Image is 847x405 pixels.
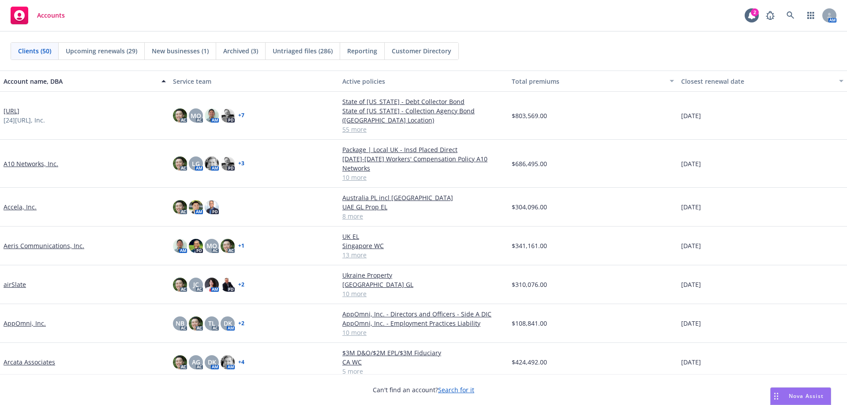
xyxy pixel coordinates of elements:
a: Accela, Inc. [4,202,37,212]
a: AppOmni, Inc. - Directors and Officers - Side A DIC [342,309,505,319]
span: [DATE] [681,319,701,328]
span: [DATE] [681,280,701,289]
span: DK [224,319,232,328]
img: photo [221,108,235,123]
a: 10 more [342,289,505,298]
a: State of [US_STATE] - Collection Agency Bond ([GEOGRAPHIC_DATA] Location) [342,106,505,125]
a: A10 Networks, Inc. [4,159,58,168]
img: photo [205,278,219,292]
span: Nova Assist [789,392,824,400]
span: $424,492.00 [512,357,547,367]
span: Accounts [37,12,65,19]
button: Active policies [339,71,508,92]
a: State of [US_STATE] - Debt Collector Bond [342,97,505,106]
img: photo [205,108,219,123]
span: Can't find an account? [373,385,474,394]
span: $310,076.00 [512,280,547,289]
span: [DATE] [681,357,701,367]
a: Singapore WC [342,241,505,250]
div: Total premiums [512,77,664,86]
a: + 7 [238,113,244,118]
button: Nova Assist [770,387,831,405]
span: $686,495.00 [512,159,547,168]
span: JC [193,280,199,289]
a: + 3 [238,161,244,166]
img: photo [173,239,187,253]
button: Total premiums [508,71,678,92]
button: Closest renewal date [678,71,847,92]
a: Report a Bug [761,7,779,24]
a: Accounts [7,3,68,28]
span: [DATE] [681,202,701,212]
a: AppOmni, Inc. [4,319,46,328]
img: photo [173,355,187,369]
button: Service team [169,71,339,92]
a: airSlate [4,280,26,289]
img: photo [189,239,203,253]
a: UAE GL Prop EL [342,202,505,212]
a: [URL] [4,106,19,115]
a: + 2 [238,282,244,287]
img: photo [173,278,187,292]
img: photo [189,200,203,214]
span: Untriaged files (286) [273,46,333,56]
a: 10 more [342,328,505,337]
span: TL [208,319,215,328]
span: Archived (3) [223,46,258,56]
img: photo [205,156,219,171]
a: + 2 [238,321,244,326]
a: Switch app [802,7,820,24]
span: [DATE] [681,111,701,120]
img: photo [221,156,235,171]
div: Account name, DBA [4,77,156,86]
span: DK [208,357,216,367]
span: Customer Directory [392,46,451,56]
span: NB [176,319,184,328]
span: [DATE] [681,159,701,168]
a: UK EL [342,232,505,241]
a: 5 more [342,367,505,376]
span: New businesses (1) [152,46,209,56]
a: Australia PL incl [GEOGRAPHIC_DATA] [342,193,505,202]
div: Drag to move [771,388,782,405]
a: 10 more [342,173,505,182]
a: Search for it [438,386,474,394]
div: 2 [751,8,759,16]
a: + 4 [238,360,244,365]
img: photo [173,200,187,214]
a: Arcata Associates [4,357,55,367]
a: 55 more [342,125,505,134]
a: + 1 [238,243,244,249]
span: [DATE] [681,241,701,250]
img: photo [205,200,219,214]
span: Upcoming renewals (29) [66,46,137,56]
span: $803,569.00 [512,111,547,120]
span: [24][URL], Inc. [4,115,45,125]
a: CA WC [342,357,505,367]
span: LG [192,159,200,168]
a: 13 more [342,250,505,260]
img: photo [189,316,203,331]
span: Clients (50) [18,46,51,56]
span: MQ [206,241,217,250]
img: photo [221,239,235,253]
a: Aeris Communications, Inc. [4,241,84,250]
img: photo [221,278,235,292]
span: MQ [191,111,201,120]
div: Closest renewal date [681,77,834,86]
span: $108,841.00 [512,319,547,328]
a: $3M D&O/$2M EPL/$3M Fiduciary [342,348,505,357]
a: Ukraine Property [342,271,505,280]
a: 8 more [342,212,505,221]
img: photo [173,108,187,123]
span: $341,161.00 [512,241,547,250]
span: AG [192,357,200,367]
a: Package | Local UK - Insd Placed Direct [342,145,505,154]
div: Service team [173,77,335,86]
img: photo [173,156,187,171]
